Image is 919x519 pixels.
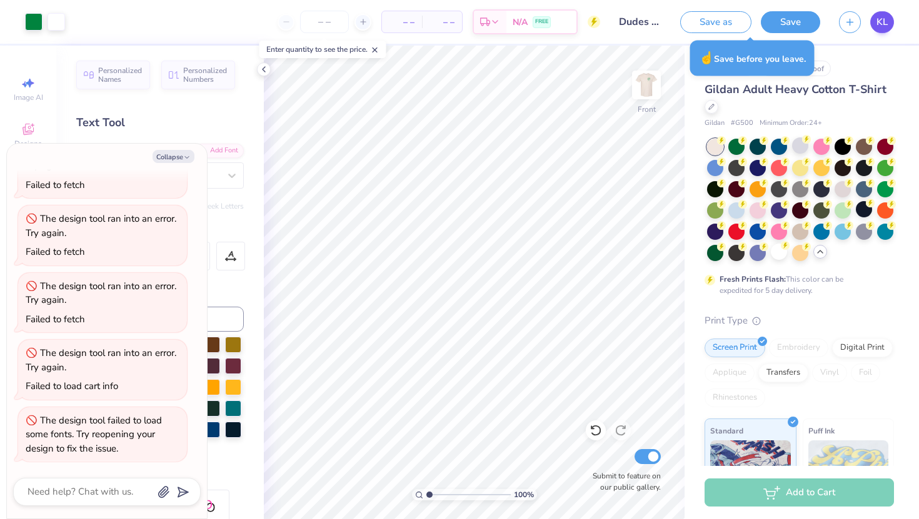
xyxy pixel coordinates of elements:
[300,11,349,33] input: – –
[98,66,143,84] span: Personalized Names
[26,212,176,239] div: The design tool ran into an error. Try again.
[761,11,820,33] button: Save
[808,440,889,503] img: Puff Ink
[14,139,42,149] span: Designs
[760,118,822,129] span: Minimum Order: 24 +
[14,92,43,102] span: Image AI
[705,118,725,129] span: Gildan
[851,363,880,382] div: Foil
[769,339,828,357] div: Embroidery
[514,489,534,500] span: 100 %
[808,424,835,437] span: Puff Ink
[680,11,751,33] button: Save as
[812,363,847,382] div: Vinyl
[699,50,714,66] span: ☝️
[832,339,893,357] div: Digital Print
[183,66,228,84] span: Personalized Numbers
[710,424,743,437] span: Standard
[76,114,244,131] div: Text Tool
[429,16,454,29] span: – –
[870,11,894,33] a: KL
[710,440,791,503] img: Standard
[26,313,85,325] div: Failed to fetch
[26,414,162,455] div: The design tool failed to load some fonts. Try reopening your design to fix the issue.
[259,41,386,58] div: Enter quantity to see the price.
[731,118,753,129] span: # G500
[26,347,176,373] div: The design tool ran into an error. Try again.
[705,363,755,382] div: Applique
[26,280,176,307] div: The design tool ran into an error. Try again.
[513,16,528,29] span: N/A
[586,470,661,493] label: Submit to feature on our public gallery.
[535,17,548,26] span: FREE
[26,245,85,258] div: Failed to fetch
[705,388,765,407] div: Rhinestones
[26,380,118,392] div: Failed to load cart info
[720,274,786,284] strong: Fresh Prints Flash:
[705,314,894,328] div: Print Type
[194,144,244,158] div: Add Font
[705,339,765,357] div: Screen Print
[758,363,808,382] div: Transfers
[153,150,194,163] button: Collapse
[705,82,886,97] span: Gildan Adult Heavy Cotton T-Shirt
[389,16,414,29] span: – –
[610,9,671,34] input: Untitled Design
[634,72,659,97] img: Front
[26,179,85,191] div: Failed to fetch
[690,41,815,76] div: Save before you leave.
[638,104,656,115] div: Front
[876,15,888,29] span: KL
[720,274,873,296] div: This color can be expedited for 5 day delivery.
